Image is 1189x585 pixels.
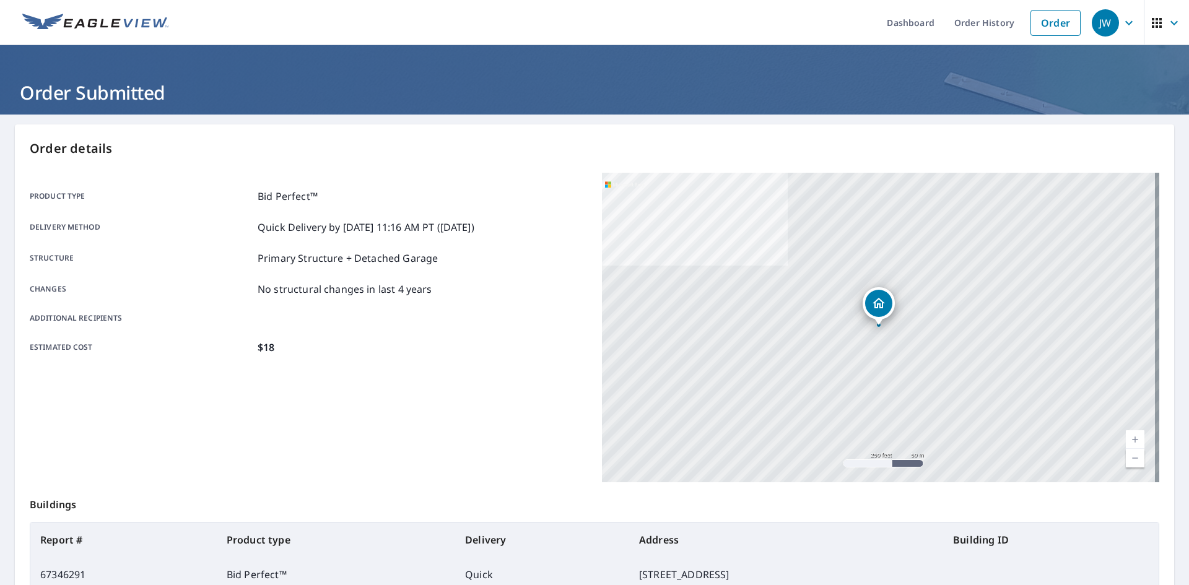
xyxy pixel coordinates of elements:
a: Order [1030,10,1081,36]
a: Current Level 17, Zoom In [1126,430,1144,449]
div: JW [1092,9,1119,37]
a: Current Level 17, Zoom Out [1126,449,1144,467]
p: Bid Perfect™ [258,189,318,204]
p: Order details [30,139,1159,158]
div: Dropped pin, building 1, Residential property, 1074 E Silversmith Trl San Tan Valley, AZ 85143 [863,287,895,326]
p: $18 [258,340,274,355]
p: Delivery method [30,220,253,235]
th: Delivery [455,522,629,557]
th: Product type [217,522,455,557]
p: No structural changes in last 4 years [258,282,432,297]
h1: Order Submitted [15,80,1174,105]
p: Estimated cost [30,340,253,355]
img: EV Logo [22,14,168,32]
p: Quick Delivery by [DATE] 11:16 AM PT ([DATE]) [258,220,474,235]
th: Report # [30,522,217,557]
th: Address [629,522,943,557]
p: Product type [30,189,253,204]
p: Structure [30,251,253,266]
th: Building ID [943,522,1159,557]
p: Changes [30,282,253,297]
p: Additional recipients [30,313,253,324]
p: Primary Structure + Detached Garage [258,251,438,266]
p: Buildings [30,482,1159,522]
